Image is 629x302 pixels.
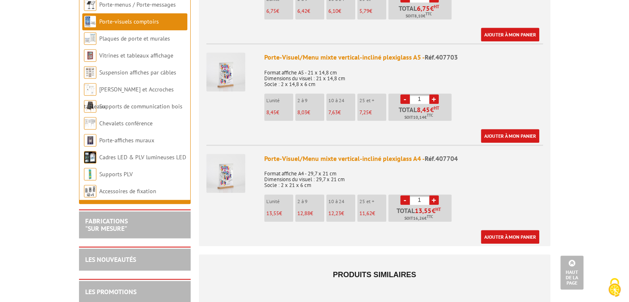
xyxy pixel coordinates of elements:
[390,207,452,222] p: Total
[328,110,355,115] p: €
[328,210,341,217] span: 12,23
[328,211,355,216] p: €
[481,230,539,244] a: Ajouter à mon panier
[328,8,355,14] p: €
[84,32,96,45] img: Plaques de porte et murales
[264,165,543,188] p: Format affiche A4 - 29,7 x 21 cm Dimensions du visuel : 29,7 x 21 cm Socle : 2 x 21 x 6 cm
[266,211,293,216] p: €
[99,187,156,195] a: Accessoires de fixation
[85,288,136,296] a: LES PROMOTIONS
[206,53,245,91] img: Porte-Visuel/Menu mixte vertical-incliné plexiglass A5
[84,15,96,28] img: Porte-visuels comptoirs
[427,113,433,117] sup: TTC
[297,8,324,14] p: €
[359,199,386,204] p: 25 et +
[264,53,543,62] div: Porte-Visuel/Menu mixte vertical-incliné plexiglass A5 -
[560,256,584,290] a: Haut de la page
[99,137,154,144] a: Porte-affiches muraux
[266,7,276,14] span: 6,75
[297,7,307,14] span: 6,42
[297,109,307,116] span: 8,03
[266,8,293,14] p: €
[430,5,434,12] span: €
[430,106,434,113] span: €
[266,210,279,217] span: 13,55
[84,49,96,62] img: Vitrines et tableaux affichage
[429,94,439,104] a: +
[297,110,324,115] p: €
[84,185,96,197] img: Accessoires de fixation
[359,98,386,103] p: 25 et +
[84,134,96,146] img: Porte-affiches muraux
[99,35,170,42] a: Plaques de porte et murales
[333,271,416,279] span: Produits similaires
[328,98,355,103] p: 10 à 24
[390,106,452,121] p: Total
[406,13,432,19] span: Soit €
[99,153,186,161] a: Cadres LED & PLV lumineuses LED
[434,4,439,10] sup: HT
[328,109,338,116] span: 7,63
[206,154,245,193] img: Porte-Visuel/Menu mixte vertical-incliné plexiglass A4
[604,277,625,298] img: Cookies (fenêtre modale)
[99,69,176,76] a: Suspension affiches par câbles
[328,199,355,204] p: 10 à 24
[266,199,293,204] p: L'unité
[264,154,543,163] div: Porte-Visuel/Menu mixte vertical-incliné plexiglass A4 -
[266,110,293,115] p: €
[417,5,430,12] span: 6,75
[99,18,159,25] a: Porte-visuels comptoirs
[400,94,410,104] a: -
[413,215,424,222] span: 16,26
[85,217,128,232] a: FABRICATIONS"Sur Mesure"
[359,8,386,14] p: €
[425,53,458,61] span: Réf.407703
[99,103,182,110] a: Supports de communication bois
[426,12,432,16] sup: TTC
[415,207,432,214] span: 13,55
[99,170,133,178] a: Supports PLV
[435,206,441,212] sup: HT
[266,98,293,103] p: L'unité
[429,195,439,205] a: +
[84,168,96,180] img: Supports PLV
[359,211,386,216] p: €
[359,210,372,217] span: 11,62
[297,98,324,103] p: 2 à 9
[359,110,386,115] p: €
[481,28,539,41] a: Ajouter à mon panier
[84,151,96,163] img: Cadres LED & PLV lumineuses LED
[400,195,410,205] a: -
[414,13,423,19] span: 8,10
[432,207,435,214] span: €
[427,214,433,219] sup: TTC
[413,114,424,121] span: 10,14
[481,129,539,143] a: Ajouter à mon panier
[297,210,310,217] span: 12,88
[600,274,629,302] button: Cookies (fenêtre modale)
[390,5,452,19] p: Total
[425,154,458,163] span: Réf.407704
[84,117,96,129] img: Chevalets conférence
[99,120,153,127] a: Chevalets conférence
[99,1,176,8] a: Porte-menus / Porte-messages
[404,114,433,121] span: Soit €
[84,86,174,110] a: [PERSON_NAME] et Accroches tableaux
[84,83,96,96] img: Cimaises et Accroches tableaux
[84,66,96,79] img: Suspension affiches par câbles
[434,105,439,111] sup: HT
[417,106,430,113] span: 8,45
[99,52,173,59] a: Vitrines et tableaux affichage
[264,64,543,87] p: Format affiche A5 - 21 x 14,8 cm Dimensions du visuel : 21 x 14,8 cm Socle : 2 x 14,8 x 6 cm
[359,7,369,14] span: 5,79
[328,7,338,14] span: 6,10
[404,215,433,222] span: Soit €
[297,211,324,216] p: €
[297,199,324,204] p: 2 à 9
[359,109,369,116] span: 7,25
[266,109,276,116] span: 8,45
[85,255,136,264] a: LES NOUVEAUTÉS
